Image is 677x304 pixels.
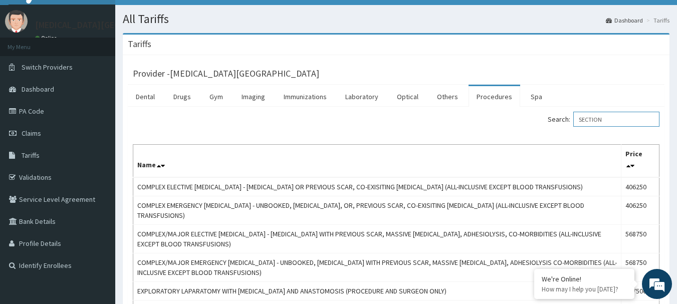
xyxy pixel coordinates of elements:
label: Search: [548,112,659,127]
img: d_794563401_company_1708531726252_794563401 [19,50,41,75]
a: Laboratory [337,86,386,107]
a: Online [35,35,59,42]
td: 568750 [621,225,659,253]
a: Procedures [469,86,520,107]
td: COMPLEX/MAJOR EMERGENCY [MEDICAL_DATA] - UNBOOKED, [MEDICAL_DATA] WITH PREVIOUS SCAR, MASSIVE [ME... [133,253,621,282]
a: Optical [389,86,426,107]
img: User Image [5,10,28,33]
td: 568750 [621,253,659,282]
a: Dental [128,86,163,107]
p: How may I help you today? [542,285,627,293]
a: Imaging [234,86,273,107]
th: Name [133,145,621,178]
span: Dashboard [22,85,54,94]
td: 187500 [621,282,659,300]
td: COMPLEX/MAJOR ELECTIVE [MEDICAL_DATA] - [MEDICAL_DATA] WITH PREVIOUS SCAR, MASSIVE [MEDICAL_DATA]... [133,225,621,253]
th: Price [621,145,659,178]
td: 406250 [621,177,659,196]
a: Dashboard [606,16,643,25]
td: COMPLEX ELECTIVE [MEDICAL_DATA] - [MEDICAL_DATA] OR PREVIOUS SCAR, CO-EXISITING [MEDICAL_DATA] (A... [133,177,621,196]
input: Search: [573,112,659,127]
textarea: Type your message and hit 'Enter' [5,200,191,235]
span: We're online! [58,89,138,190]
td: 406250 [621,196,659,225]
span: Claims [22,129,41,138]
h3: Tariffs [128,40,151,49]
li: Tariffs [644,16,669,25]
span: Tariffs [22,151,40,160]
p: [MEDICAL_DATA][GEOGRAPHIC_DATA] [35,21,183,30]
a: Spa [523,86,550,107]
div: Chat with us now [52,56,168,69]
a: Others [429,86,466,107]
td: EXPLORATORY LAPARATOMY WITH [MEDICAL_DATA] AND ANASTOMOSIS (PROCEDURE AND SURGEON ONLY) [133,282,621,300]
div: We're Online! [542,274,627,283]
td: COMPLEX EMERGENCY [MEDICAL_DATA] - UNBOOKED, [MEDICAL_DATA], OR, PREVIOUS SCAR, CO-EXISITING [MED... [133,196,621,225]
h3: Provider - [MEDICAL_DATA][GEOGRAPHIC_DATA] [133,69,319,78]
a: Immunizations [276,86,335,107]
a: Gym [201,86,231,107]
div: Minimize live chat window [164,5,188,29]
h1: All Tariffs [123,13,669,26]
span: Switch Providers [22,63,73,72]
a: Drugs [165,86,199,107]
